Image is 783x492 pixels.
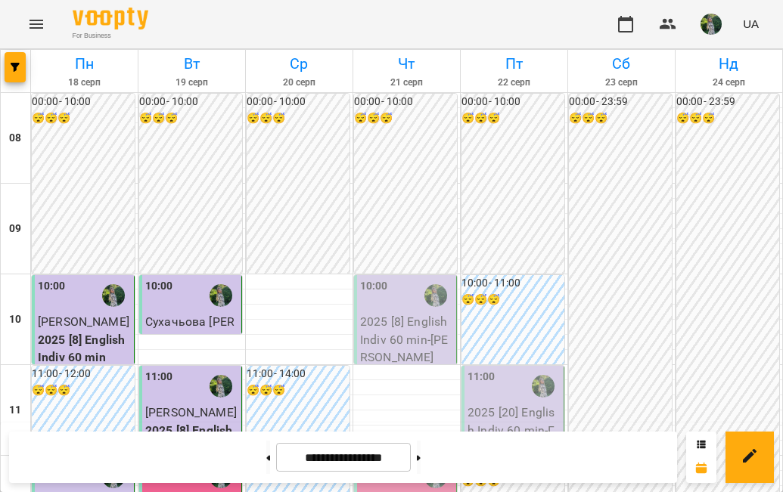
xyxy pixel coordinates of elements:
[38,314,129,329] span: [PERSON_NAME]
[9,221,21,237] h6: 09
[737,10,765,38] button: UA
[248,52,350,76] h6: Ср
[9,130,21,147] h6: 08
[9,402,21,419] h6: 11
[247,382,350,399] h6: 😴😴😴
[569,94,672,110] h6: 00:00 - 23:59
[38,278,66,295] label: 10:00
[145,422,238,457] p: 2025 [8] English Indiv 60 min
[33,52,135,76] h6: Пн
[32,94,135,110] h6: 00:00 - 10:00
[102,284,125,307] img: Ряба Надія Федорівна (а)
[424,284,447,307] img: Ряба Надія Федорівна (а)
[461,94,564,110] h6: 00:00 - 10:00
[570,76,673,90] h6: 23 серп
[141,52,243,76] h6: Вт
[145,278,173,295] label: 10:00
[678,76,780,90] h6: 24 серп
[743,16,759,32] span: UA
[139,110,242,127] h6: 😴😴😴
[676,110,779,127] h6: 😴😴😴
[569,110,672,127] h6: 😴😴😴
[32,366,135,382] h6: 11:00 - 12:00
[73,8,148,29] img: Voopty Logo
[468,404,561,457] p: 2025 [20] English Indiv 60 min - Головіна Ілона
[356,52,458,76] h6: Чт
[247,110,350,127] h6: 😴😴😴
[210,375,232,398] img: Ряба Надія Федорівна (а)
[248,76,350,90] h6: 20 серп
[32,110,135,127] h6: 😴😴😴
[18,6,54,42] button: Menu
[678,52,780,76] h6: Нд
[461,292,564,308] h6: 😴😴😴
[701,14,722,35] img: 429a96cc9ef94a033d0b11a5387a5960.jfif
[145,405,237,419] span: [PERSON_NAME]
[532,375,555,398] img: Ряба Надія Федорівна (а)
[360,278,388,295] label: 10:00
[356,76,458,90] h6: 21 серп
[139,94,242,110] h6: 00:00 - 10:00
[247,366,350,382] h6: 11:00 - 14:00
[676,94,779,110] h6: 00:00 - 23:59
[73,31,148,41] span: For Business
[570,52,673,76] h6: Сб
[354,110,457,127] h6: 😴😴😴
[461,110,564,127] h6: 😴😴😴
[141,76,243,90] h6: 19 серп
[9,311,21,328] h6: 10
[145,369,173,385] label: 11:00
[33,76,135,90] h6: 18 серп
[210,284,232,307] img: Ряба Надія Федорівна (а)
[468,369,496,385] label: 11:00
[145,314,235,347] span: Сухачьова [PERSON_NAME]
[247,94,350,110] h6: 00:00 - 10:00
[38,331,131,367] p: 2025 [8] English Indiv 60 min
[360,313,453,367] p: 2025 [8] English Indiv 60 min - [PERSON_NAME]
[463,76,565,90] h6: 22 серп
[354,94,457,110] h6: 00:00 - 10:00
[461,275,564,292] h6: 10:00 - 11:00
[32,382,135,399] h6: 😴😴😴
[463,52,565,76] h6: Пт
